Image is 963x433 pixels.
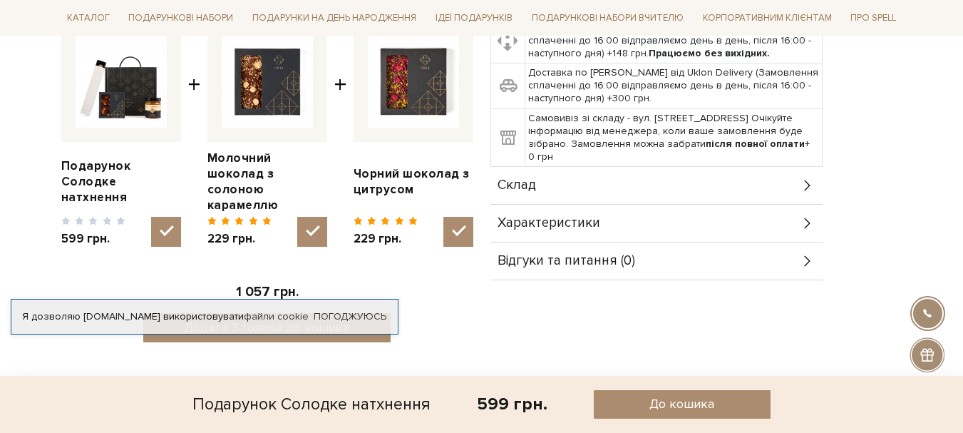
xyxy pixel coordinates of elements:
[188,22,200,247] span: +
[354,231,418,247] span: 229 грн.
[76,36,167,128] img: Подарунок Солодке натхнення
[61,231,126,247] span: 599 грн.
[498,255,635,268] span: Відгуки та питання (0)
[649,396,714,412] span: До кошика
[123,7,239,29] a: Подарункові набори
[247,7,422,29] a: Подарунки на День народження
[697,7,838,29] a: Корпоративним клієнтам
[207,151,327,213] a: Молочний шоколад з солоною карамеллю
[11,310,398,323] div: Я дозволяю [DOMAIN_NAME] використовувати
[526,6,689,30] a: Подарункові набори Вчителю
[368,36,459,128] img: Чорний шоколад з цитрусом
[430,7,518,29] a: Ідеї подарунків
[477,393,547,415] div: 599 грн.
[334,22,346,247] span: +
[498,217,600,230] span: Характеристики
[61,158,181,205] a: Подарунок Солодке натхнення
[236,284,299,300] span: 1 057 грн.
[244,310,309,322] a: файли cookie
[61,7,115,29] a: Каталог
[498,179,536,192] span: Склад
[525,63,822,109] td: Доставка по [PERSON_NAME] від Uklon Delivery (Замовлення сплаченні до 16:00 відправляємо день в д...
[649,47,770,59] b: Працюємо без вихідних.
[706,138,805,150] b: після повної оплати
[207,231,272,247] span: 229 грн.
[222,36,313,128] img: Молочний шоколад з солоною карамеллю
[594,390,771,419] button: До кошика
[314,310,386,323] a: Погоджуюсь
[845,7,902,29] a: Про Spell
[525,108,822,167] td: Самовивіз зі складу - вул. [STREET_ADDRESS] Очікуйте інформацію від менеджера, коли ваше замовлен...
[525,18,822,63] td: Нова Пошта – адресна доставка кур'єром (Замовлення сплаченні до 16:00 відправляємо день в день, п...
[192,390,431,419] div: Подарунок Солодке натхнення
[354,166,473,198] a: Чорний шоколад з цитрусом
